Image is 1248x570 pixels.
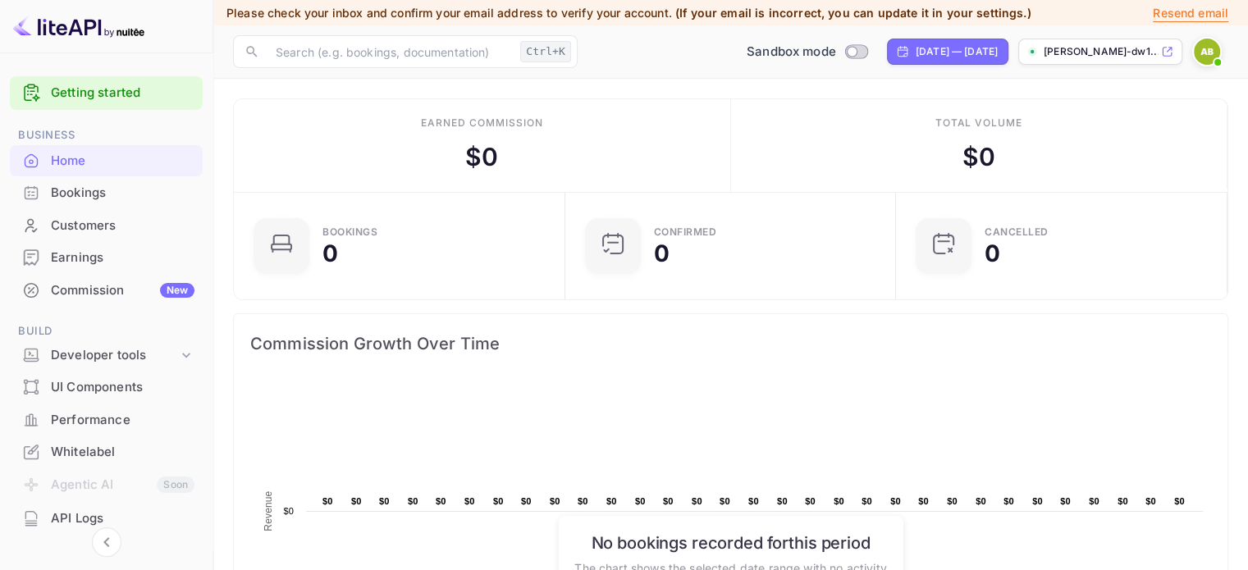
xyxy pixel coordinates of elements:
img: Antonio Bevilacqua [1194,39,1220,65]
span: Build [10,322,203,340]
div: Bookings [322,227,377,237]
text: $0 [1089,496,1099,506]
text: $0 [862,496,872,506]
a: API Logs [10,503,203,533]
text: $0 [464,496,475,506]
text: $0 [890,496,901,506]
div: Customers [51,217,194,235]
a: Performance [10,404,203,435]
div: Performance [51,411,194,430]
a: UI Components [10,372,203,402]
div: API Logs [51,509,194,528]
div: 0 [985,242,1000,265]
span: Sandbox mode [747,43,836,62]
div: Developer tools [10,341,203,370]
text: $0 [635,496,646,506]
text: $0 [918,496,929,506]
div: UI Components [51,378,194,397]
div: Whitelabel [10,436,203,468]
text: $0 [834,496,844,506]
a: CommissionNew [10,275,203,305]
div: [DATE] — [DATE] [916,44,998,59]
text: $0 [805,496,816,506]
div: Bookings [51,184,194,203]
text: $0 [777,496,788,506]
h6: No bookings recorded for this period [574,532,886,552]
text: $0 [436,496,446,506]
div: Customers [10,210,203,242]
text: $0 [1118,496,1128,506]
text: $0 [606,496,617,506]
text: $0 [1003,496,1014,506]
text: $0 [408,496,418,506]
text: $0 [748,496,759,506]
text: $0 [1032,496,1043,506]
img: LiteAPI logo [13,13,144,39]
div: API Logs [10,503,203,535]
span: (If your email is incorrect, you can update it in your settings.) [675,6,1031,20]
div: $ 0 [962,139,995,176]
span: Business [10,126,203,144]
div: 0 [654,242,670,265]
text: Revenue [263,490,274,531]
div: Switch to Production mode [740,43,874,62]
text: $0 [322,496,333,506]
a: Getting started [51,84,194,103]
text: $0 [379,496,390,506]
p: [PERSON_NAME]-dw1... [1044,44,1158,59]
div: New [160,283,194,298]
div: $ 0 [465,139,498,176]
div: Ctrl+K [520,41,571,62]
text: $0 [663,496,674,506]
text: $0 [521,496,532,506]
text: $0 [283,506,294,516]
text: $0 [976,496,986,506]
p: Resend email [1153,4,1228,22]
div: CommissionNew [10,275,203,307]
div: Whitelabel [51,443,194,462]
div: Getting started [10,76,203,110]
div: Earnings [51,249,194,267]
a: Earnings [10,242,203,272]
a: Whitelabel [10,436,203,467]
text: $0 [720,496,730,506]
text: $0 [947,496,958,506]
a: Home [10,145,203,176]
div: 0 [322,242,338,265]
div: Earnings [10,242,203,274]
input: Search (e.g. bookings, documentation) [266,35,514,68]
text: $0 [351,496,362,506]
div: CANCELLED [985,227,1049,237]
div: Developer tools [51,346,178,365]
div: Bookings [10,177,203,209]
text: $0 [692,496,702,506]
div: Earned commission [421,116,542,130]
span: Commission Growth Over Time [250,331,1211,357]
text: $0 [1174,496,1185,506]
a: Bookings [10,177,203,207]
span: Please check your inbox and confirm your email address to verify your account. [226,6,672,20]
text: $0 [1145,496,1156,506]
div: Commission [51,281,194,300]
text: $0 [1060,496,1071,506]
text: $0 [493,496,504,506]
button: Collapse navigation [92,527,121,557]
div: UI Components [10,372,203,404]
div: Total volume [935,116,1022,130]
text: $0 [550,496,560,506]
div: Home [10,145,203,177]
text: $0 [578,496,588,506]
div: Performance [10,404,203,436]
div: Home [51,152,194,171]
div: Confirmed [654,227,717,237]
a: Customers [10,210,203,240]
